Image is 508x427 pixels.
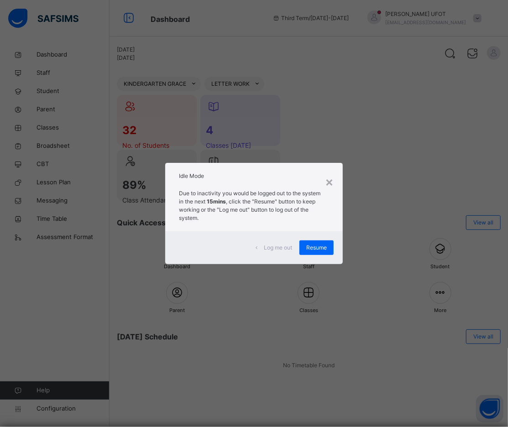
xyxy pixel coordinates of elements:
span: Log me out [264,244,292,252]
span: Resume [306,244,327,252]
strong: 15mins [207,198,226,205]
div: × [325,172,334,191]
h2: Idle Mode [179,172,330,180]
p: Due to inactivity you would be logged out to the system in the next , click the "Resume" button t... [179,189,330,222]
